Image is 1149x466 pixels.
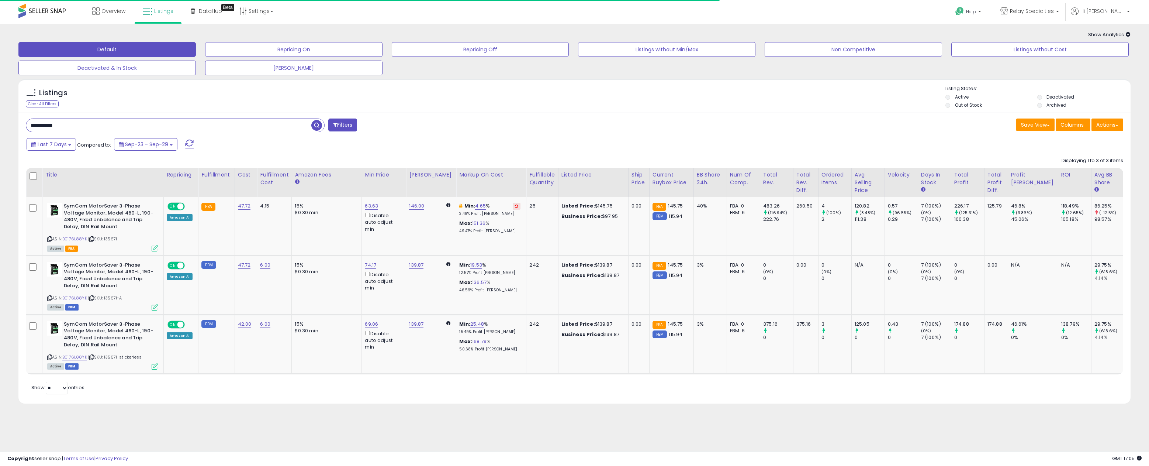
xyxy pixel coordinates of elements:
[238,261,251,269] a: 47.72
[561,261,595,268] b: Listed Price:
[768,210,787,216] small: (116.94%)
[796,262,813,268] div: 0.00
[951,42,1129,57] button: Listings without Cost
[184,203,195,210] span: OFF
[365,270,400,292] div: Disable auto adjust min
[39,88,68,98] h5: Listings
[921,203,951,209] div: 7 (100%)
[730,171,757,186] div: Num of Comp.
[167,214,193,221] div: Amazon AI
[1062,157,1123,164] div: Displaying 1 to 3 of 3 items
[470,261,482,269] a: 19.53
[45,171,160,179] div: Title
[205,42,383,57] button: Repricing On
[365,321,378,328] a: 69.06
[26,100,59,107] div: Clear All Filters
[529,262,552,268] div: 242
[47,203,62,217] img: 41hpinZEFFL._SL40_.jpg
[987,203,1002,209] div: 125.79
[167,273,193,280] div: Amazon AI
[295,328,356,334] div: $0.30 min
[459,338,472,345] b: Max:
[763,269,774,275] small: (0%)
[365,211,400,233] div: Disable auto adjust min
[921,216,951,223] div: 7 (100%)
[954,334,984,341] div: 0
[1011,334,1058,341] div: 0%
[459,321,520,335] div: %
[855,334,885,341] div: 0
[954,321,984,328] div: 174.88
[114,138,177,151] button: Sep-23 - Sep-29
[472,338,487,345] a: 168.79
[1061,262,1086,268] div: N/A
[954,203,984,209] div: 226.17
[653,171,691,186] div: Current Buybox Price
[1080,7,1125,15] span: Hi [PERSON_NAME]
[921,269,931,275] small: (0%)
[888,269,898,275] small: (0%)
[561,262,623,268] div: $139.87
[921,171,948,186] div: Days In Stock
[77,141,111,148] span: Compared to:
[631,171,646,186] div: Ship Price
[561,331,602,338] b: Business Price:
[184,321,195,328] span: OFF
[697,262,721,268] div: 3%
[578,42,755,57] button: Listings without Min/Max
[631,321,644,328] div: 0.00
[821,321,851,328] div: 3
[669,272,682,279] span: 115.94
[765,42,942,57] button: Non Competitive
[888,203,918,209] div: 0.57
[730,328,754,334] div: FBM: 6
[168,262,177,268] span: ON
[1016,119,1055,131] button: Save View
[921,262,951,268] div: 7 (100%)
[1066,210,1084,216] small: (12.65%)
[921,275,951,282] div: 7 (100%)
[763,203,793,209] div: 483.26
[697,321,721,328] div: 3%
[763,275,793,282] div: 0
[561,321,623,328] div: $139.87
[955,94,969,100] label: Active
[392,42,569,57] button: Repricing Off
[1088,31,1131,38] span: Show Analytics
[631,262,644,268] div: 0.00
[295,209,356,216] div: $0.30 min
[821,216,851,223] div: 2
[101,7,125,15] span: Overview
[201,320,216,328] small: FBM
[459,171,523,179] div: Markup on Cost
[260,321,270,328] a: 6.00
[459,321,470,328] b: Min:
[65,246,78,252] span: FBA
[365,329,400,351] div: Disable auto adjust min
[821,334,851,341] div: 0
[365,261,376,269] a: 74.17
[88,236,117,242] span: | SKU: 135671
[1099,269,1117,275] small: (618.6%)
[1056,119,1090,131] button: Columns
[459,270,520,275] p: 12.57% Profit [PERSON_NAME]
[855,262,879,268] div: N/A
[470,321,484,328] a: 25.48
[987,171,1005,194] div: Total Profit Diff.
[821,171,848,186] div: Ordered Items
[472,279,487,286] a: 136.57
[987,321,1002,328] div: 174.88
[763,262,793,268] div: 0
[1060,121,1084,129] span: Columns
[1094,275,1124,282] div: 4.14%
[1094,186,1099,193] small: Avg BB Share.
[47,246,64,252] span: All listings currently available for purchase on Amazon
[697,203,721,209] div: 40%
[1011,262,1052,268] div: N/A
[945,85,1131,92] p: Listing States:
[954,216,984,223] div: 100.38
[1011,203,1058,209] div: 46.8%
[409,261,423,269] a: 139.87
[409,321,423,328] a: 139.87
[668,321,683,328] span: 145.75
